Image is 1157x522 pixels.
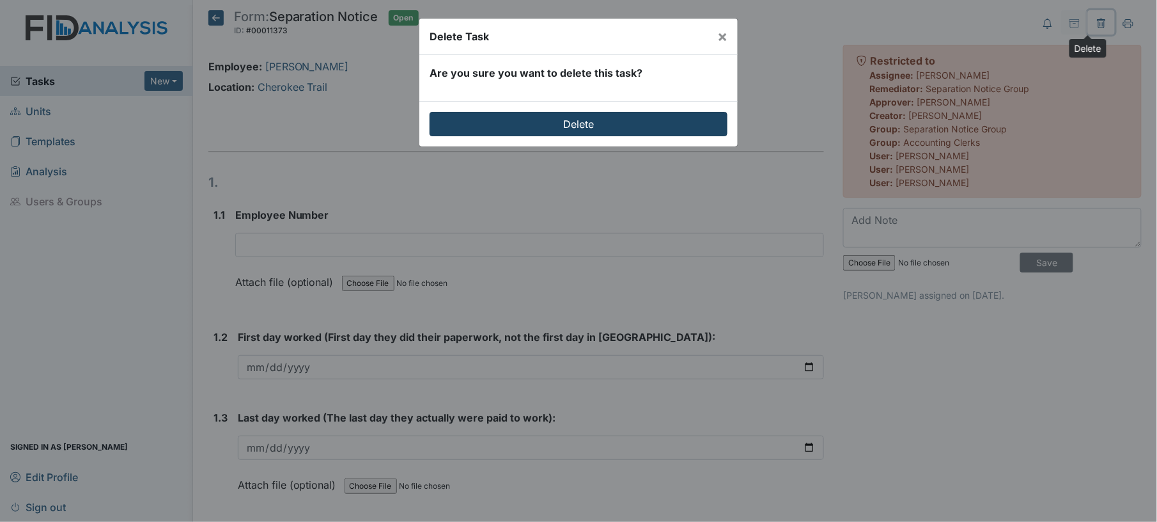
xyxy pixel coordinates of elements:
[430,29,489,44] div: Delete Task
[430,67,642,79] strong: Are you sure you want to delete this task?
[1069,39,1107,58] div: Delete
[430,112,727,136] input: Delete
[707,19,738,54] button: Close
[717,27,727,45] span: ×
